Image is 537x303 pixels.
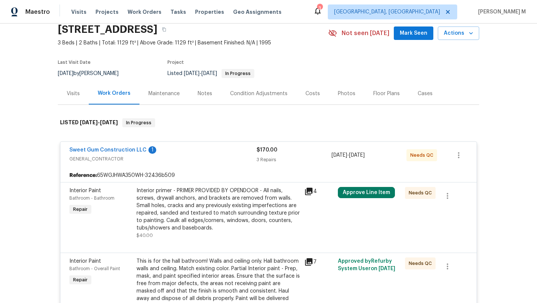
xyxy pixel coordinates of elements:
[305,90,320,97] div: Costs
[69,259,101,264] span: Interior Paint
[338,90,355,97] div: Photos
[58,39,328,47] span: 3 Beds | 2 Baths | Total: 1129 ft² | Above Grade: 1129 ft² | Basement Finished: N/A | 1995
[334,8,440,16] span: [GEOGRAPHIC_DATA], [GEOGRAPHIC_DATA]
[349,153,365,158] span: [DATE]
[332,153,347,158] span: [DATE]
[58,71,73,76] span: [DATE]
[60,118,118,127] h6: LISTED
[60,169,477,182] div: 65WGJHWA350WH-32436b509
[69,196,114,200] span: Bathroom - Bathroom
[257,147,277,153] span: $170.00
[317,4,322,12] div: 3
[222,71,254,76] span: In Progress
[58,69,128,78] div: by [PERSON_NAME]
[304,257,333,266] div: 7
[444,29,473,38] span: Actions
[95,8,119,16] span: Projects
[409,260,435,267] span: Needs QC
[98,90,131,97] div: Work Orders
[400,29,427,38] span: Mark Seen
[148,146,156,154] div: 1
[338,259,395,271] span: Approved by Refurby System User on
[184,71,217,76] span: -
[379,266,395,271] span: [DATE]
[438,26,479,40] button: Actions
[338,187,395,198] button: Approve Line Item
[69,188,101,193] span: Interior Paint
[69,147,147,153] a: Sweet Gum Construction LLC
[201,71,217,76] span: [DATE]
[69,155,257,163] span: GENERAL_CONTRACTOR
[342,29,389,37] span: Not seen [DATE]
[418,90,433,97] div: Cases
[80,120,118,125] span: -
[410,151,436,159] span: Needs QC
[100,120,118,125] span: [DATE]
[230,90,288,97] div: Condition Adjustments
[332,151,365,159] span: -
[136,187,300,232] div: Interior primer - PRIMER PROVIDED BY OPENDOOR - All nails, screws, drywall anchors, and brackets ...
[373,90,400,97] div: Floor Plans
[167,71,254,76] span: Listed
[198,90,212,97] div: Notes
[170,9,186,15] span: Tasks
[257,156,332,163] div: 3 Repairs
[69,266,120,271] span: Bathroom - Overall Paint
[58,26,157,33] h2: [STREET_ADDRESS]
[71,8,87,16] span: Visits
[25,8,50,16] span: Maestro
[123,119,154,126] span: In Progress
[70,206,91,213] span: Repair
[233,8,282,16] span: Geo Assignments
[128,8,161,16] span: Work Orders
[70,276,91,284] span: Repair
[80,120,98,125] span: [DATE]
[409,189,435,197] span: Needs QC
[69,172,97,179] b: Reference:
[184,71,200,76] span: [DATE]
[67,90,80,97] div: Visits
[394,26,433,40] button: Mark Seen
[148,90,180,97] div: Maintenance
[157,23,171,36] button: Copy Address
[475,8,526,16] span: [PERSON_NAME] M
[58,60,91,65] span: Last Visit Date
[136,233,153,238] span: $40.00
[167,60,184,65] span: Project
[304,187,333,196] div: 4
[58,111,479,135] div: LISTED [DATE]-[DATE]In Progress
[195,8,224,16] span: Properties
